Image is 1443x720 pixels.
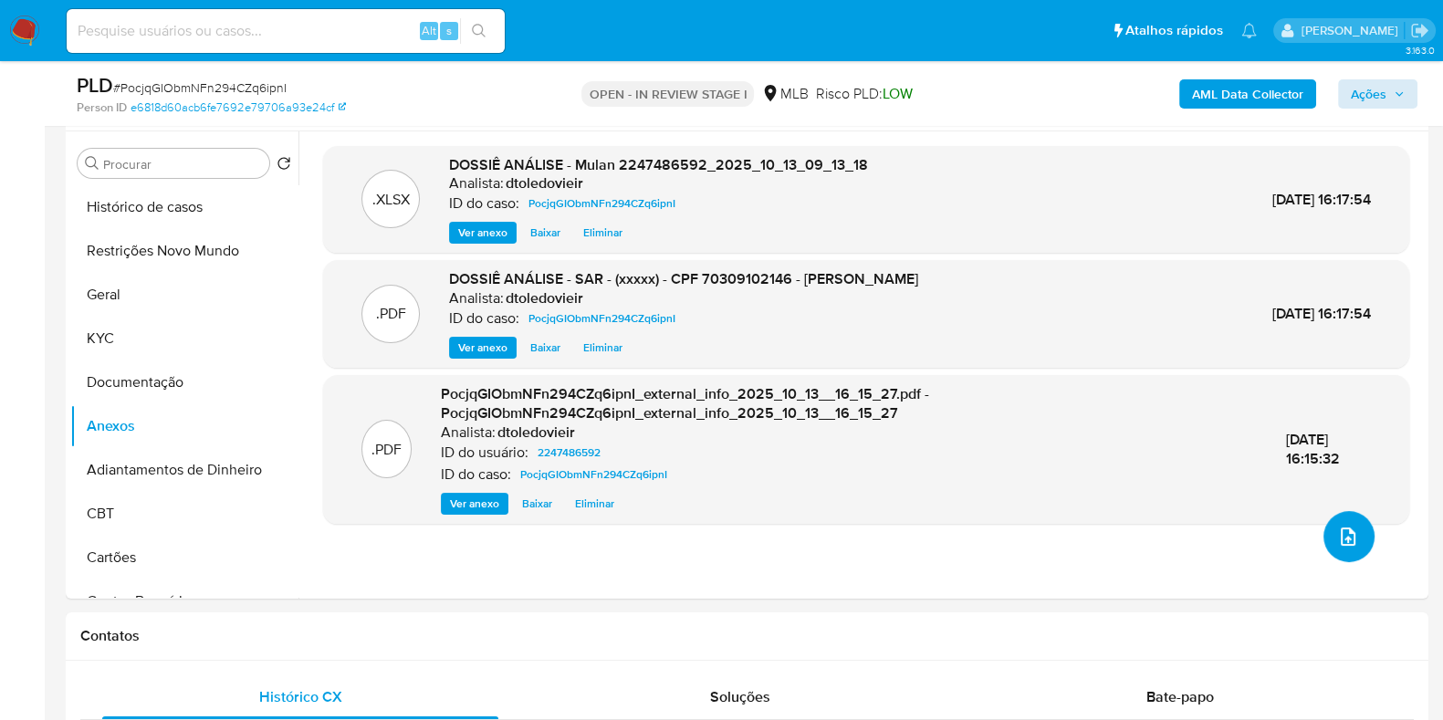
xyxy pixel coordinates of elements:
span: DOSSIÊ ANÁLISE - Mulan 2247486592_2025_10_13_09_13_18 [449,154,868,175]
p: ID do caso: [449,194,519,213]
h6: dtoledovieir [506,289,583,308]
p: .PDF [376,304,406,324]
input: Pesquise usuários ou casos... [67,19,505,43]
a: Sair [1410,21,1429,40]
span: Ver anexo [458,339,507,357]
a: Notificações [1241,23,1257,38]
button: Contas Bancárias [70,579,298,623]
b: PLD [77,70,113,99]
button: Baixar [521,337,570,359]
div: MLB [761,84,808,104]
span: Histórico CX [259,686,342,707]
a: PocjqGIObmNFn294CZq6ipnI [521,308,683,329]
button: Ver anexo [449,337,517,359]
p: ID do caso: [441,465,511,484]
p: ID do usuário: [441,443,528,462]
button: KYC [70,317,298,360]
h6: dtoledovieir [497,423,575,442]
span: DOSSIÊ ANÁLISE - SAR - (xxxxx) - CPF 70309102146 - [PERSON_NAME] [449,268,918,289]
a: 2247486592 [530,442,608,464]
span: Ver anexo [450,495,499,513]
span: [DATE] 16:15:32 [1285,429,1339,470]
span: Ações [1351,79,1386,109]
button: CBT [70,492,298,536]
p: Analista: [441,423,496,442]
span: Alt [422,22,436,39]
button: Baixar [513,493,561,515]
button: Baixar [521,222,570,244]
p: Analista: [449,174,504,193]
span: Eliminar [583,224,622,242]
span: [DATE] 16:17:54 [1272,303,1371,324]
button: Anexos [70,404,298,448]
a: e6818d60acb6fe7692e79706a93e24cf [131,99,346,116]
span: [DATE] 16:17:54 [1272,189,1371,210]
button: Documentação [70,360,298,404]
span: Soluções [710,686,770,707]
button: AML Data Collector [1179,79,1316,109]
p: .PDF [371,440,402,460]
button: upload-file [1323,511,1375,562]
span: s [446,22,452,39]
span: Ver anexo [458,224,507,242]
button: Procurar [85,156,99,171]
a: PocjqGIObmNFn294CZq6ipnI [521,193,683,214]
p: .XLSX [372,190,410,210]
span: Bate-papo [1146,686,1214,707]
button: Geral [70,273,298,317]
button: Retornar ao pedido padrão [277,156,291,176]
button: Adiantamentos de Dinheiro [70,448,298,492]
span: Baixar [530,339,560,357]
button: search-icon [460,18,497,44]
button: Histórico de casos [70,185,298,229]
p: Analista: [449,289,504,308]
span: 2247486592 [538,442,601,464]
button: Cartões [70,536,298,579]
h6: dtoledovieir [506,174,583,193]
span: Eliminar [583,339,622,357]
span: Risco PLD: [815,84,912,104]
span: Baixar [522,495,552,513]
span: PocjqGIObmNFn294CZq6ipnI [528,193,675,214]
span: 3.163.0 [1405,43,1434,57]
span: Eliminar [575,495,614,513]
button: Ver anexo [441,493,508,515]
button: Ações [1338,79,1417,109]
h1: Contatos [80,627,1414,645]
button: Eliminar [574,222,632,244]
button: Eliminar [574,337,632,359]
input: Procurar [103,156,262,172]
b: AML Data Collector [1192,79,1303,109]
button: Ver anexo [449,222,517,244]
span: Baixar [530,224,560,242]
span: PocjqGIObmNFn294CZq6ipnI [528,308,675,329]
span: PocjqGIObmNFn294CZq6ipnI [520,464,667,485]
span: Atalhos rápidos [1125,21,1223,40]
p: danilo.toledo@mercadolivre.com [1301,22,1404,39]
button: Eliminar [566,493,623,515]
span: PocjqGIObmNFn294CZq6ipnI_external_info_2025_10_13__16_15_27.pdf - PocjqGIObmNFn294CZq6ipnI_extern... [441,383,929,424]
p: ID do caso: [449,309,519,328]
a: PocjqGIObmNFn294CZq6ipnI [513,464,674,485]
span: # PocjqGIObmNFn294CZq6ipnI [113,78,287,97]
button: Restrições Novo Mundo [70,229,298,273]
b: Person ID [77,99,127,116]
p: OPEN - IN REVIEW STAGE I [581,81,754,107]
span: LOW [882,83,912,104]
